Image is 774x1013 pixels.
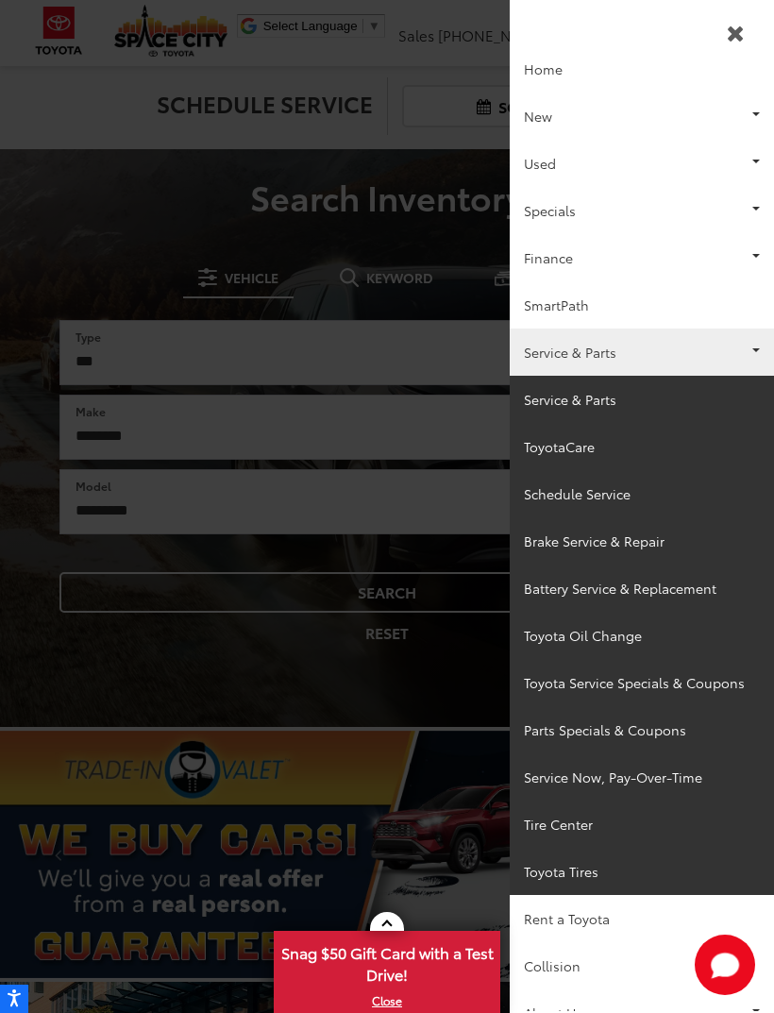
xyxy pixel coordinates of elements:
[510,234,774,281] a: Finance
[510,470,774,517] a: Schedule Service
[510,942,774,989] a: Collision
[510,848,774,895] a: Toyota Tires
[510,45,774,93] a: Home
[510,565,774,612] a: Battery Service & Replacement
[510,801,774,848] a: Tire Center: Opens in a new tab
[510,187,774,234] a: Specials
[695,935,755,995] svg: Start Chat
[695,935,755,995] button: Toggle Chat Window
[510,659,774,706] a: Toyota Service Specials & Coupons
[510,140,774,187] a: Used
[510,423,774,470] a: ToyotaCare
[510,753,774,801] a: Service Now, Pay-Over-Time
[510,895,774,942] a: Rent a Toyota
[510,376,774,423] a: Service & Parts
[510,706,774,753] a: Parts Specials & Coupons
[510,93,774,140] a: New
[510,281,774,329] a: SmartPath
[276,933,498,990] span: Snag $50 Gift Card with a Test Drive!
[510,329,774,376] a: Service & Parts
[721,19,750,45] button: Close Sidebar
[510,517,774,565] a: Brake Service & Repair
[510,612,774,659] a: Toyota Oil Change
